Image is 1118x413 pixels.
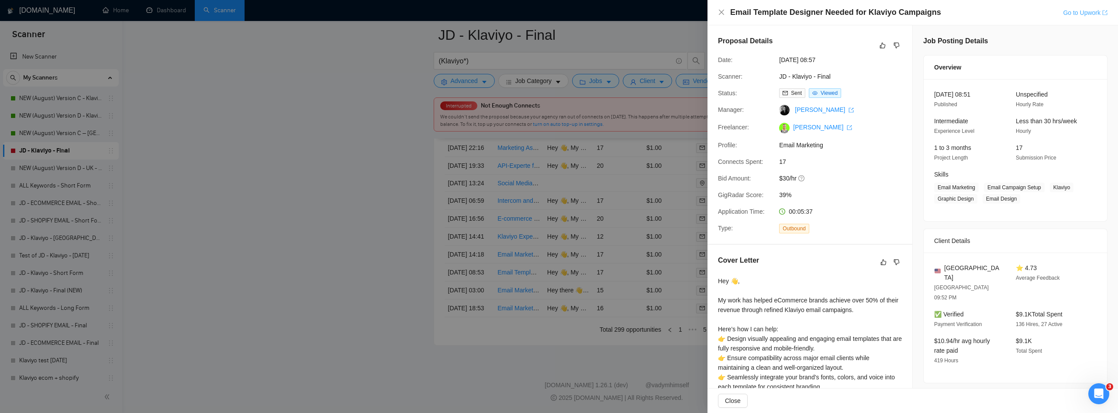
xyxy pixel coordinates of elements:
[934,118,968,125] span: Intermediate
[718,255,759,266] h5: Cover Letter
[934,155,968,161] span: Project Length
[934,285,989,301] span: [GEOGRAPHIC_DATA] 09:52 PM
[718,191,763,198] span: GigRadar Score:
[1088,383,1109,404] iframe: Intercom live chat
[847,125,852,130] span: export
[1016,275,1060,281] span: Average Feedback
[718,124,749,131] span: Freelancer:
[812,90,818,96] span: eye
[779,224,809,233] span: Outbound
[880,259,887,266] span: like
[730,7,941,18] h4: Email Template Designer Needed for Klaviyo Campaigns
[718,208,765,215] span: Application Time:
[779,140,910,150] span: Email Marketing
[718,225,733,232] span: Type:
[779,174,910,183] span: $30/hr
[1016,128,1031,134] span: Hourly
[718,394,748,408] button: Close
[984,183,1045,192] span: Email Campaign Setup
[1016,337,1032,344] span: $9.1K
[779,72,910,81] span: JD - Klaviyo - Final
[718,9,725,16] button: Close
[783,90,788,96] span: mail
[1016,321,1063,327] span: 136 Hires, 27 Active
[718,90,737,97] span: Status:
[934,337,990,354] span: $10.94/hr avg hourly rate paid
[718,73,742,80] span: Scanner:
[725,396,741,406] span: Close
[779,208,785,215] span: clock-circle
[1102,10,1108,15] span: export
[934,128,974,134] span: Experience Level
[877,40,888,51] button: like
[718,9,725,16] span: close
[1016,118,1077,125] span: Less than 30 hrs/week
[934,101,957,108] span: Published
[944,263,1002,282] span: [GEOGRAPHIC_DATA]
[983,194,1021,204] span: Email Design
[718,56,732,63] span: Date:
[718,36,773,46] h5: Proposal Details
[849,108,854,113] span: export
[1050,183,1074,192] span: Klaviyo
[779,157,910,167] span: 17
[1016,144,1023,151] span: 17
[718,158,763,165] span: Connects Spent:
[934,183,979,192] span: Email Marketing
[1016,155,1056,161] span: Submission Price
[1106,383,1113,390] span: 3
[793,124,852,131] a: [PERSON_NAME] export
[894,259,900,266] span: dislike
[934,171,949,178] span: Skills
[934,321,982,327] span: Payment Verification
[891,257,902,267] button: dislike
[880,42,886,49] span: like
[789,208,813,215] span: 00:05:37
[934,91,970,98] span: [DATE] 08:51
[935,268,941,274] img: 🇺🇸
[798,175,805,182] span: question-circle
[894,42,900,49] span: dislike
[923,36,988,46] h5: Job Posting Details
[795,106,854,113] a: [PERSON_NAME] export
[1063,9,1108,16] a: Go to Upworkexport
[779,55,910,65] span: [DATE] 08:57
[718,106,744,113] span: Manager:
[1016,264,1037,271] span: ⭐ 4.73
[934,194,977,204] span: Graphic Design
[934,357,958,364] span: 419 Hours
[878,257,889,267] button: like
[1016,348,1042,354] span: Total Spent
[718,175,751,182] span: Bid Amount:
[821,90,838,96] span: Viewed
[1016,311,1063,318] span: $9.1K Total Spent
[779,123,790,133] img: c1fbSLkugogeBn3vZgKrbntBf3gX2JWBsVMD-R7manvN98OJKTINWEQPOMEx4Z37BR
[779,190,910,200] span: 39%
[1016,91,1048,98] span: Unspecified
[934,144,971,151] span: 1 to 3 months
[891,40,902,51] button: dislike
[791,90,802,96] span: Sent
[1016,101,1043,108] span: Hourly Rate
[934,62,961,72] span: Overview
[718,142,737,149] span: Profile:
[934,229,1097,253] div: Client Details
[934,311,964,318] span: ✅ Verified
